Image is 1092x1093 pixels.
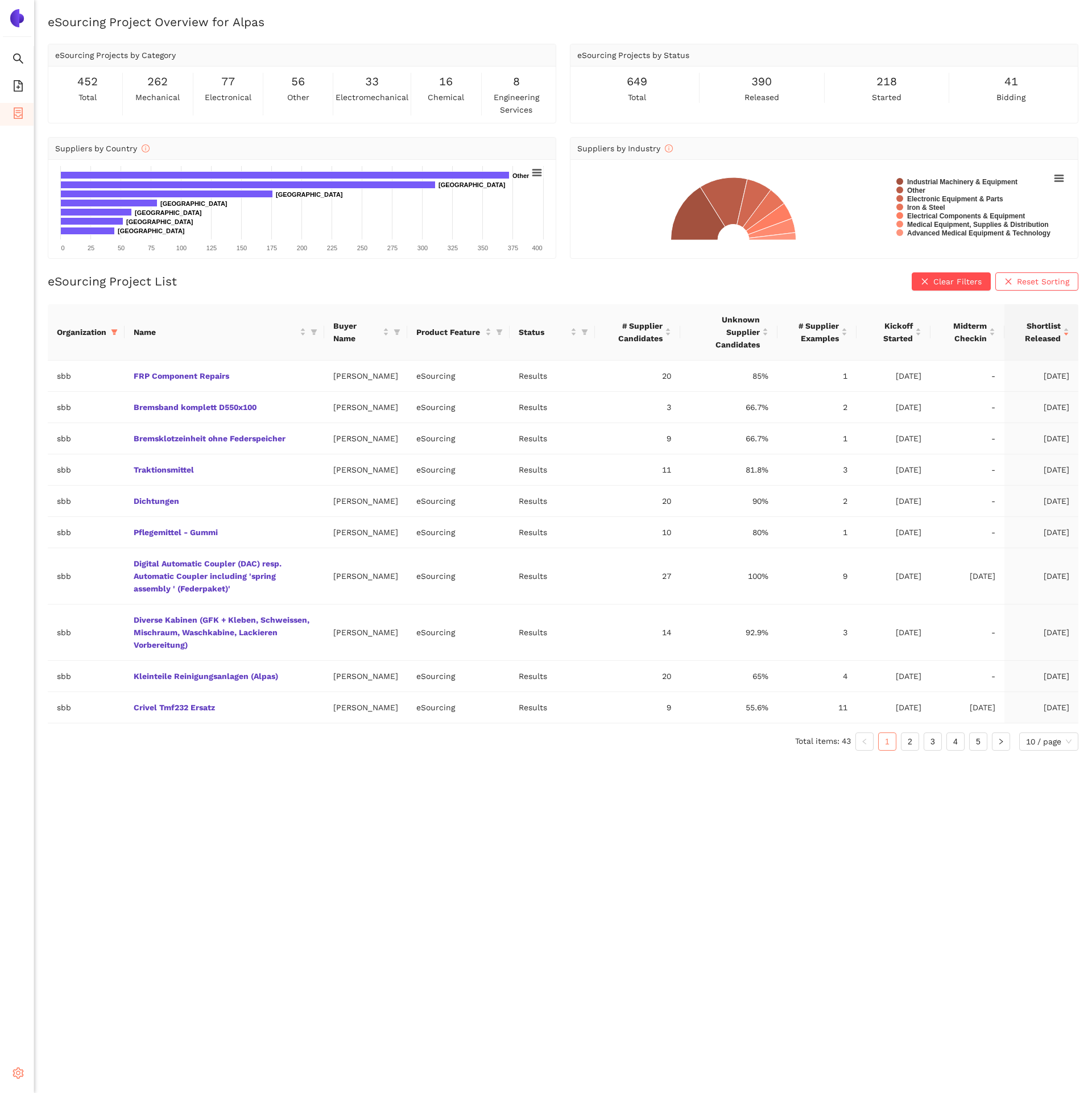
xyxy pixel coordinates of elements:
span: info-circle [142,144,150,152]
span: Kickoff Started [866,320,913,345]
td: [DATE] [1004,605,1078,661]
td: 20 [595,661,680,692]
td: - [930,392,1004,423]
td: [DATE] [1004,392,1078,423]
td: sbb [48,486,125,517]
li: 3 [924,732,942,751]
span: container [13,103,24,126]
span: filter [109,324,120,341]
span: 452 [77,73,98,90]
td: [DATE] [930,548,1004,605]
span: Shortlist Released [1014,320,1061,345]
span: started [872,91,901,103]
span: filter [391,317,403,347]
img: Logo [8,9,26,27]
span: 8 [513,73,520,90]
text: Other [907,187,925,194]
a: 3 [924,733,941,750]
td: [PERSON_NAME] [324,692,407,723]
td: [DATE] [857,486,930,517]
td: sbb [48,605,125,661]
td: [DATE] [1004,486,1078,517]
span: mechanical [135,91,180,103]
text: 200 [297,245,307,251]
td: [PERSON_NAME] [324,605,407,661]
td: Results [510,605,595,661]
li: Next Page [992,732,1010,751]
td: [DATE] [857,661,930,692]
td: 92.9% [680,605,777,661]
li: Total items: 43 [795,732,851,751]
span: chemical [428,91,464,103]
span: 77 [221,73,235,90]
span: Buyer Name [333,320,380,345]
td: [DATE] [857,692,930,723]
td: 2 [777,392,857,423]
span: right [998,738,1004,745]
td: [DATE] [1004,548,1078,605]
span: electromechanical [336,91,408,103]
td: eSourcing [407,605,510,661]
text: 375 [508,245,518,251]
td: eSourcing [407,661,510,692]
span: Organization [57,326,106,338]
td: - [930,661,1004,692]
td: eSourcing [407,548,510,605]
span: filter [496,329,503,336]
span: Midterm Checkin [940,320,987,345]
td: [DATE] [1004,517,1078,548]
span: filter [579,324,590,341]
text: Industrial Machinery & Equipment [907,178,1017,186]
td: Results [510,486,595,517]
span: # Supplier Examples [787,320,839,345]
span: close [1004,278,1012,287]
a: 4 [947,733,964,750]
text: 125 [206,245,217,251]
th: this column's title is Name,this column is sortable [125,304,324,361]
a: 1 [879,733,896,750]
td: 20 [595,486,680,517]
text: 150 [237,245,247,251]
text: [GEOGRAPHIC_DATA] [439,181,506,188]
span: 16 [439,73,453,90]
td: - [930,423,1004,454]
td: eSourcing [407,454,510,486]
text: 175 [267,245,277,251]
td: Results [510,392,595,423]
li: 5 [969,732,987,751]
td: 66.7% [680,392,777,423]
text: Iron & Steel [907,204,945,212]
text: [GEOGRAPHIC_DATA] [118,227,185,234]
td: 65% [680,661,777,692]
td: [DATE] [857,361,930,392]
span: 218 [876,73,897,90]
span: filter [581,329,588,336]
th: this column's title is # Supplier Candidates,this column is sortable [595,304,680,361]
span: setting [13,1063,24,1086]
td: 4 [777,661,857,692]
li: Previous Page [855,732,874,751]
td: 9 [595,692,680,723]
span: filter [394,329,400,336]
li: 1 [878,732,896,751]
text: 100 [176,245,187,251]
td: Results [510,454,595,486]
td: 80% [680,517,777,548]
td: Results [510,423,595,454]
td: [DATE] [857,454,930,486]
td: [DATE] [857,548,930,605]
span: eSourcing Projects by Category [55,51,176,60]
td: 81.8% [680,454,777,486]
td: Results [510,361,595,392]
span: left [861,738,868,745]
text: Electronic Equipment & Parts [907,195,1003,203]
span: engineering services [484,91,549,116]
span: 262 [147,73,168,90]
text: Medical Equipment, Supplies & Distribution [907,221,1049,229]
button: right [992,732,1010,751]
th: this column's title is Status,this column is sortable [510,304,595,361]
td: eSourcing [407,692,510,723]
td: - [930,517,1004,548]
td: [PERSON_NAME] [324,423,407,454]
button: left [855,732,874,751]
